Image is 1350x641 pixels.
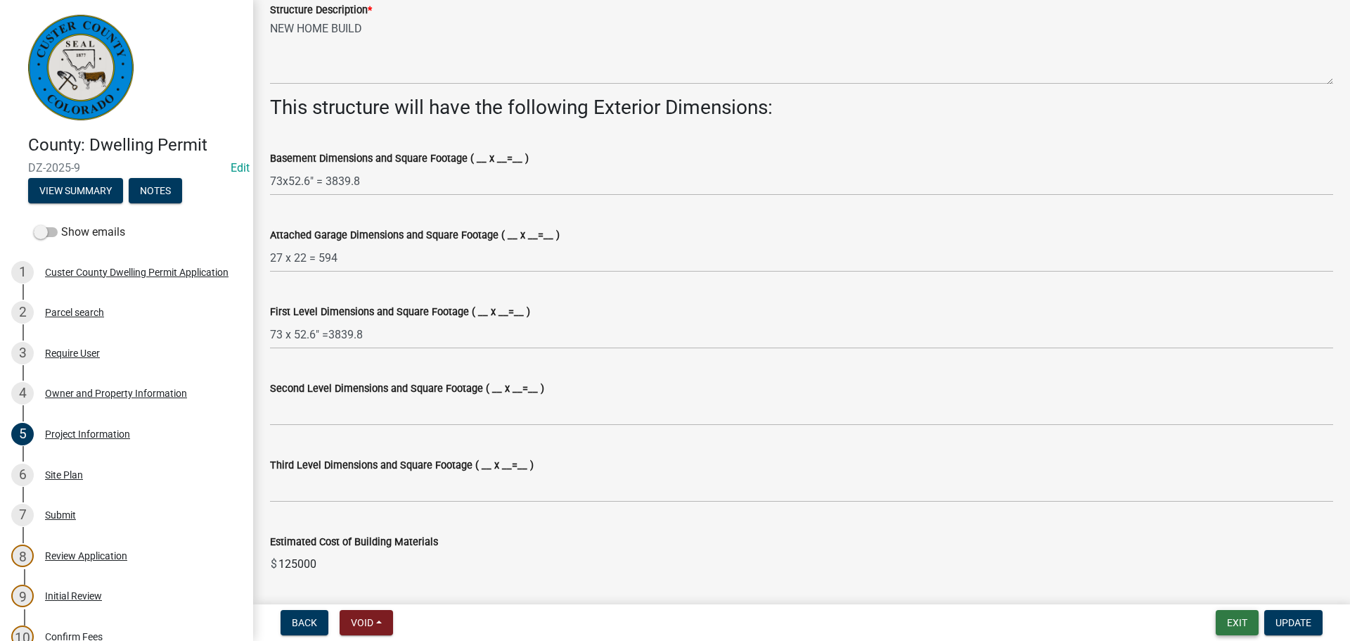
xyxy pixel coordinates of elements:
[45,307,104,317] div: Parcel search
[281,610,328,635] button: Back
[129,186,182,197] wm-modal-confirm: Notes
[270,307,530,317] label: First Level Dimensions and Square Footage ( __ x __=__ )
[45,510,76,520] div: Submit
[231,161,250,174] wm-modal-confirm: Edit Application Number
[28,15,134,120] img: Custer County, Colorado
[28,161,225,174] span: DZ-2025-9
[45,551,127,561] div: Review Application
[34,224,125,241] label: Show emails
[270,6,372,15] label: Structure Description
[270,96,1333,120] h3: This structure will have the following Exterior Dimensions:
[292,617,317,628] span: Back
[45,470,83,480] div: Site Plan
[270,154,529,164] label: Basement Dimensions and Square Footage ( __ x __=__ )
[270,550,278,578] span: $
[340,610,393,635] button: Void
[11,464,34,486] div: 6
[11,504,34,526] div: 7
[11,423,34,445] div: 5
[28,178,123,203] button: View Summary
[45,429,130,439] div: Project Information
[1264,610,1323,635] button: Update
[1216,610,1259,635] button: Exit
[45,267,229,277] div: Custer County Dwelling Permit Application
[129,178,182,203] button: Notes
[45,348,100,358] div: Require User
[28,135,242,156] h4: County: Dwelling Permit
[45,388,187,398] div: Owner and Property Information
[270,384,544,394] label: Second Level Dimensions and Square Footage ( __ x __=__ )
[11,545,34,567] div: 8
[351,617,373,628] span: Void
[11,261,34,284] div: 1
[45,591,102,601] div: Initial Review
[270,538,438,547] label: Estimated Cost of Building Materials
[270,461,534,471] label: Third Level Dimensions and Square Footage ( __ x __=__ )
[28,186,123,197] wm-modal-confirm: Summary
[11,382,34,405] div: 4
[270,231,560,241] label: Attached Garage Dimensions and Square Footage ( __ x __=__ )
[11,301,34,324] div: 2
[11,585,34,607] div: 9
[231,161,250,174] a: Edit
[11,342,34,364] div: 3
[1275,617,1311,628] span: Update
